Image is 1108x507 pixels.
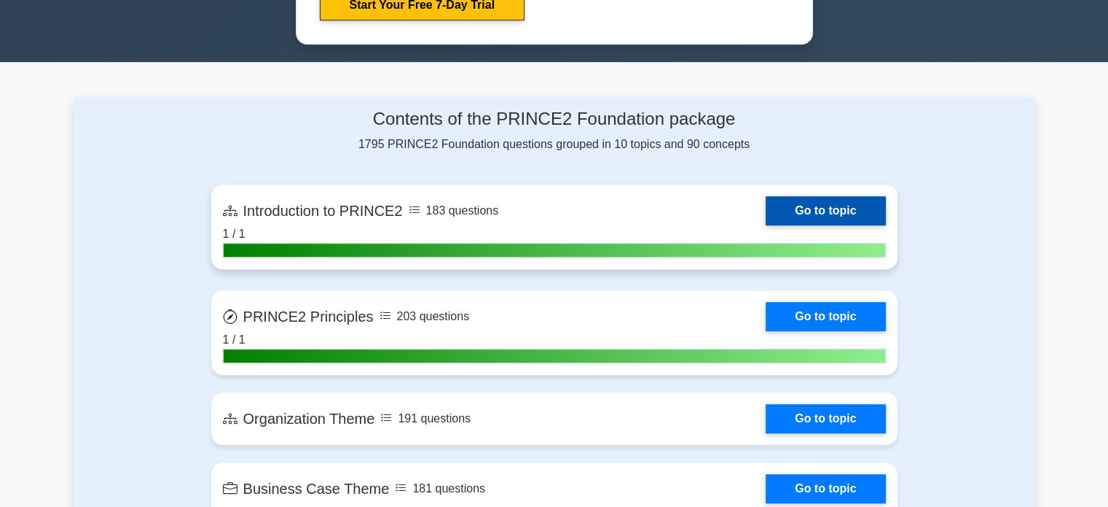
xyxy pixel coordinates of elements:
[766,404,885,433] a: Go to topic
[766,196,885,225] a: Go to topic
[211,109,897,130] h4: Contents of the PRINCE2 Foundation package
[211,109,897,153] div: 1795 PRINCE2 Foundation questions grouped in 10 topics and 90 concepts
[766,474,885,503] a: Go to topic
[766,302,885,331] a: Go to topic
